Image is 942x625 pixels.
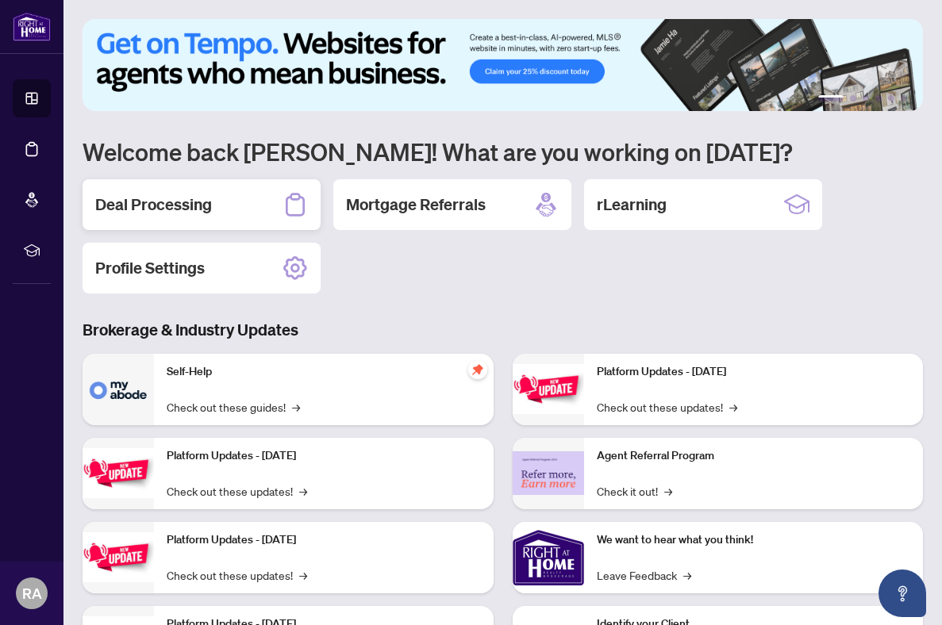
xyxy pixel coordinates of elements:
[83,319,923,341] h3: Brokerage & Industry Updates
[299,482,307,500] span: →
[818,95,844,102] button: 1
[597,531,911,549] p: We want to hear what you think!
[22,582,42,604] span: RA
[83,448,154,498] img: Platform Updates - September 16, 2025
[13,12,51,41] img: logo
[167,447,481,465] p: Platform Updates - [DATE]
[83,136,923,167] h1: Welcome back [PERSON_NAME]! What are you working on [DATE]?
[875,95,882,102] button: 4
[729,398,737,416] span: →
[167,398,300,416] a: Check out these guides!→
[167,363,481,381] p: Self-Help
[597,447,911,465] p: Agent Referral Program
[513,364,584,414] img: Platform Updates - June 23, 2025
[468,360,487,379] span: pushpin
[167,531,481,549] p: Platform Updates - [DATE]
[299,566,307,584] span: →
[597,482,672,500] a: Check it out!→
[888,95,894,102] button: 5
[850,95,856,102] button: 2
[879,569,926,617] button: Open asap
[664,482,672,500] span: →
[167,482,307,500] a: Check out these updates!→
[83,532,154,582] img: Platform Updates - July 21, 2025
[597,363,911,381] p: Platform Updates - [DATE]
[83,19,923,111] img: Slide 0
[683,566,691,584] span: →
[597,194,667,216] h2: rLearning
[292,398,300,416] span: →
[513,451,584,495] img: Agent Referral Program
[83,354,154,425] img: Self-Help
[597,566,691,584] a: Leave Feedback→
[95,257,205,279] h2: Profile Settings
[346,194,486,216] h2: Mortgage Referrals
[901,95,907,102] button: 6
[863,95,869,102] button: 3
[167,566,307,584] a: Check out these updates!→
[513,522,584,593] img: We want to hear what you think!
[95,194,212,216] h2: Deal Processing
[597,398,737,416] a: Check out these updates!→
